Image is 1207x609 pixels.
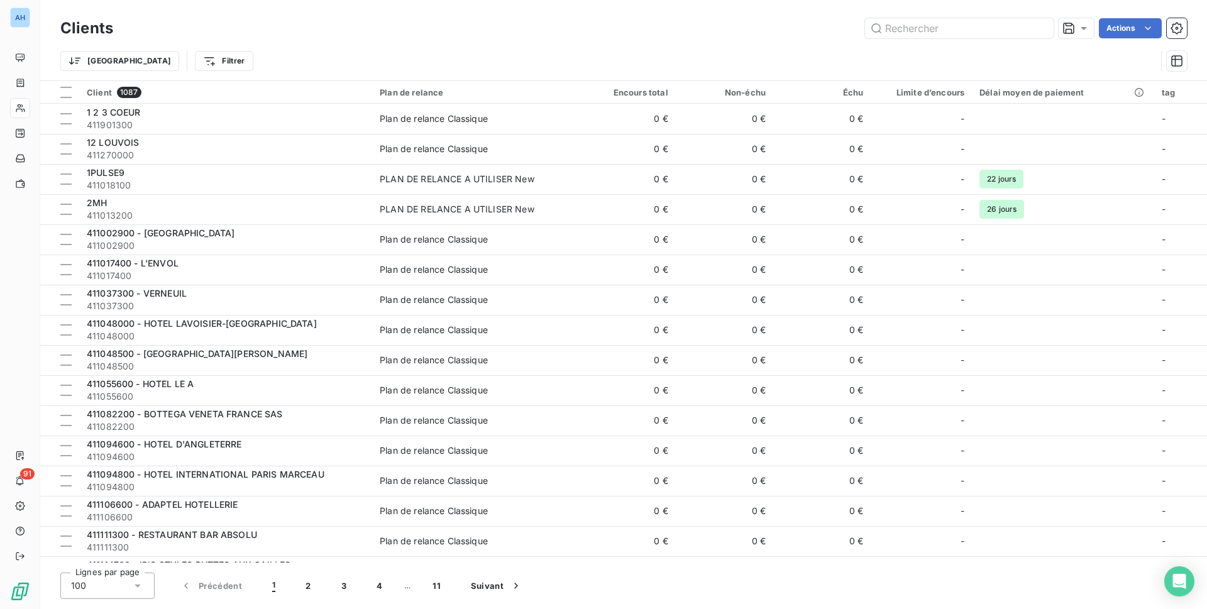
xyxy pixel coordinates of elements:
[87,318,317,329] span: 411048000 - HOTEL LAVOISIER-[GEOGRAPHIC_DATA]
[380,263,488,276] div: Plan de relance Classique
[87,439,242,449] span: 411094600 - HOTEL D'ANGLETERRE
[773,315,871,345] td: 0 €
[380,384,488,397] div: Plan de relance Classique
[961,505,964,517] span: -
[380,505,488,517] div: Plan de relance Classique
[87,107,141,118] span: 1 2 3 COEUR
[87,300,365,312] span: 411037300
[87,451,365,463] span: 411094600
[87,469,324,480] span: 411094800 - HOTEL INTERNATIONAL PARIS MARCEAU
[578,436,675,466] td: 0 €
[878,87,964,97] div: Limite d’encours
[676,375,773,405] td: 0 €
[773,194,871,224] td: 0 €
[961,324,964,336] span: -
[87,330,365,343] span: 411048000
[676,345,773,375] td: 0 €
[773,556,871,586] td: 0 €
[87,270,365,282] span: 411017400
[380,294,488,306] div: Plan de relance Classique
[961,384,964,397] span: -
[10,581,30,601] img: Logo LeanPay
[87,511,365,524] span: 411106600
[87,499,238,510] span: 411106600 - ADAPTEL HOTELLERIE
[380,414,488,427] div: Plan de relance Classique
[272,579,275,592] span: 1
[961,414,964,427] span: -
[773,526,871,556] td: 0 €
[773,496,871,526] td: 0 €
[87,481,365,493] span: 411094800
[676,436,773,466] td: 0 €
[380,203,534,216] div: PLAN DE RELANCE A UTILISER New
[578,496,675,526] td: 0 €
[87,209,365,222] span: 411013200
[578,224,675,255] td: 0 €
[578,556,675,586] td: 0 €
[773,285,871,315] td: 0 €
[961,173,964,185] span: -
[676,164,773,194] td: 0 €
[380,354,488,366] div: Plan de relance Classique
[578,526,675,556] td: 0 €
[676,526,773,556] td: 0 €
[1162,143,1166,154] span: -
[773,224,871,255] td: 0 €
[676,315,773,345] td: 0 €
[773,164,871,194] td: 0 €
[773,466,871,496] td: 0 €
[578,164,675,194] td: 0 €
[961,263,964,276] span: -
[676,285,773,315] td: 0 €
[87,378,194,389] span: 411055600 - HOTEL LE A
[585,87,668,97] div: Encours total
[87,360,365,373] span: 411048500
[1162,113,1166,124] span: -
[979,170,1023,189] span: 22 jours
[87,348,307,359] span: 411048500 - [GEOGRAPHIC_DATA][PERSON_NAME]
[676,134,773,164] td: 0 €
[961,203,964,216] span: -
[578,345,675,375] td: 0 €
[865,18,1054,38] input: Rechercher
[87,167,124,178] span: 1PULSE9
[1162,535,1166,546] span: -
[1162,324,1166,335] span: -
[87,390,365,403] span: 411055600
[87,137,140,148] span: 12 LOUVOIS
[676,194,773,224] td: 0 €
[87,258,179,268] span: 411017400 - L'ENVOL
[979,200,1024,219] span: 26 jours
[87,179,365,192] span: 411018100
[380,143,488,155] div: Plan de relance Classique
[773,375,871,405] td: 0 €
[117,87,141,98] span: 1087
[578,466,675,496] td: 0 €
[10,8,30,28] div: AH
[60,17,113,40] h3: Clients
[1162,505,1166,516] span: -
[87,541,365,554] span: 411111300
[361,573,397,599] button: 4
[773,134,871,164] td: 0 €
[60,51,179,71] button: [GEOGRAPHIC_DATA]
[773,255,871,285] td: 0 €
[578,285,675,315] td: 0 €
[257,573,290,599] button: 1
[1164,566,1194,596] div: Open Intercom Messenger
[961,143,964,155] span: -
[578,194,675,224] td: 0 €
[87,529,257,540] span: 411111300 - RESTAURANT BAR ABSOLU
[87,239,365,252] span: 411002900
[773,436,871,466] td: 0 €
[1162,445,1166,456] span: -
[87,288,187,299] span: 411037300 - VERNEUIL
[87,149,365,162] span: 411270000
[676,224,773,255] td: 0 €
[380,535,488,547] div: Plan de relance Classique
[683,87,766,97] div: Non-échu
[20,468,35,480] span: 91
[1162,415,1166,425] span: -
[961,475,964,487] span: -
[380,233,488,246] div: Plan de relance Classique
